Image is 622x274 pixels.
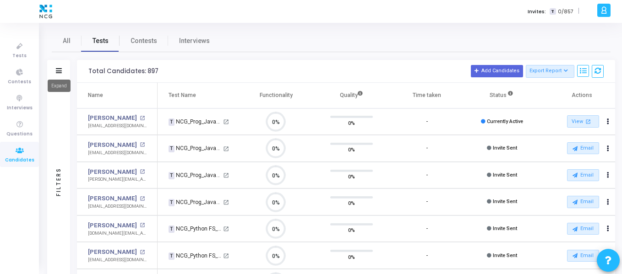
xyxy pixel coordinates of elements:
[567,250,599,262] button: Email
[140,142,145,147] mat-icon: open_in_new
[169,225,222,233] div: NCG_Python FS_Developer_2025
[131,36,157,46] span: Contests
[223,253,229,259] mat-icon: open_in_new
[140,116,145,121] mat-icon: open_in_new
[426,252,428,260] div: -
[88,90,103,100] div: Name
[93,36,109,46] span: Tests
[348,199,355,208] span: 0%
[426,198,428,206] div: -
[567,115,599,128] a: View
[493,253,517,258] span: Invite Sent
[169,253,175,260] span: T
[567,169,599,181] button: Email
[487,118,523,124] span: Currently Active
[88,150,148,156] div: [EMAIL_ADDRESS][DOMAIN_NAME]
[464,83,540,108] th: Status
[601,115,614,128] button: Actions
[528,8,546,16] label: Invites:
[140,250,145,255] mat-icon: open_in_new
[88,167,137,177] a: [PERSON_NAME]
[88,194,137,203] a: [PERSON_NAME]
[471,65,523,77] button: Add Candidates
[169,118,175,126] span: T
[601,142,614,155] button: Actions
[169,171,222,179] div: NCG_Prog_JavaFS_2025_Test
[223,146,229,152] mat-icon: open_in_new
[169,144,222,152] div: NCG_Prog_JavaFS_2025_Test
[567,223,599,235] button: Email
[88,257,148,263] div: [EMAIL_ADDRESS][DOMAIN_NAME]
[426,172,428,179] div: -
[5,156,34,164] span: Candidates
[550,8,556,15] span: T
[348,145,355,154] span: 0%
[169,145,175,153] span: T
[169,252,222,260] div: NCG_Python FS_Developer_2025
[223,199,229,205] mat-icon: open_in_new
[493,145,517,151] span: Invite Sent
[169,198,222,206] div: NCG_Prog_JavaFS_2025_Test
[7,104,33,112] span: Interviews
[578,6,579,16] span: |
[169,172,175,179] span: T
[223,119,229,125] mat-icon: open_in_new
[169,118,222,126] div: NCG_Prog_JavaFS_2025_Test
[426,225,428,233] div: -
[88,230,148,237] div: [DOMAIN_NAME][EMAIL_ADDRESS][DOMAIN_NAME]
[88,140,137,150] a: [PERSON_NAME]
[223,226,229,232] mat-icon: open_in_new
[493,199,517,204] span: Invite Sent
[8,78,31,86] span: Contests
[314,83,389,108] th: Quality
[348,172,355,181] span: 0%
[88,176,148,183] div: [PERSON_NAME][EMAIL_ADDRESS][DOMAIN_NAME]
[6,130,33,138] span: Questions
[584,118,592,125] mat-icon: open_in_new
[239,83,314,108] th: Functionality
[88,123,148,129] div: [EMAIL_ADDRESS][DOMAIN_NAME]
[88,247,137,257] a: [PERSON_NAME]
[348,118,355,127] span: 0%
[493,172,517,178] span: Invite Sent
[567,142,599,154] button: Email
[426,118,428,126] div: -
[88,221,137,230] a: [PERSON_NAME]
[348,226,355,235] span: 0%
[140,223,145,228] mat-icon: open_in_new
[413,90,441,100] div: Time taken
[426,145,428,152] div: -
[55,131,63,232] div: Filters
[601,169,614,182] button: Actions
[140,169,145,174] mat-icon: open_in_new
[567,196,599,208] button: Email
[12,52,27,60] span: Tests
[601,196,614,209] button: Actions
[493,226,517,231] span: Invite Sent
[348,252,355,261] span: 0%
[526,65,575,78] button: Export Report
[540,83,616,108] th: Actions
[88,113,137,123] a: [PERSON_NAME]
[140,196,145,201] mat-icon: open_in_new
[88,68,158,75] div: Total Candidates: 897
[37,2,55,21] img: logo
[169,226,175,233] span: T
[179,36,210,46] span: Interviews
[63,36,71,46] span: All
[88,203,148,210] div: [EMAIL_ADDRESS][DOMAIN_NAME]
[223,172,229,178] mat-icon: open_in_new
[158,83,238,108] th: Test Name
[558,8,573,16] span: 0/857
[48,80,71,92] div: Expand
[601,222,614,235] button: Actions
[169,199,175,206] span: T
